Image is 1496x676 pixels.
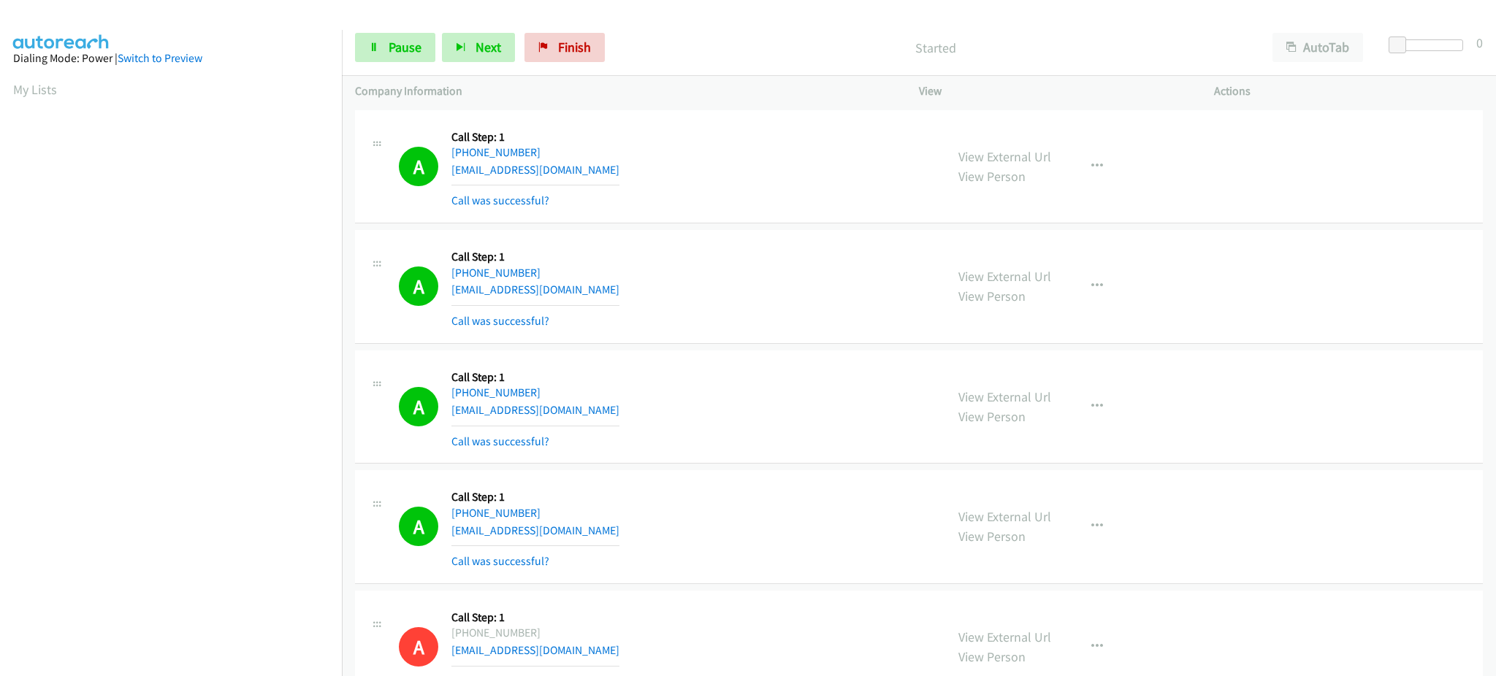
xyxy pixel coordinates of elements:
h1: A [399,387,438,426]
h1: A [399,266,438,306]
button: Next [442,33,515,62]
p: Started [625,38,1246,58]
a: Call was successful? [451,434,549,448]
h1: A [399,507,438,546]
p: View [919,82,1188,100]
h1: A [399,627,438,667]
a: [EMAIL_ADDRESS][DOMAIN_NAME] [451,643,619,657]
h5: Call Step: 1 [451,250,619,264]
a: View Person [958,648,1026,665]
a: [PHONE_NUMBER] [451,266,541,280]
a: [EMAIL_ADDRESS][DOMAIN_NAME] [451,283,619,296]
a: Pause [355,33,435,62]
a: [EMAIL_ADDRESS][DOMAIN_NAME] [451,403,619,417]
a: [PHONE_NUMBER] [451,145,541,159]
button: AutoTab [1272,33,1363,62]
div: Dialing Mode: Power | [13,50,329,67]
a: View Person [958,168,1026,185]
a: Call was successful? [451,314,549,328]
div: Delay between calls (in seconds) [1396,39,1463,51]
h1: A [399,147,438,186]
a: View External Url [958,148,1051,165]
p: Company Information [355,82,893,100]
a: [PHONE_NUMBER] [451,506,541,520]
span: Finish [558,39,591,55]
a: Finish [524,33,605,62]
h5: Call Step: 1 [451,490,619,504]
h5: Call Step: 1 [451,610,619,625]
a: View Person [958,408,1026,425]
a: Switch to Preview [118,51,202,65]
a: [PHONE_NUMBER] [451,385,541,399]
a: View Person [958,288,1026,304]
h5: Call Step: 1 [451,130,619,145]
a: View External Url [958,268,1051,285]
a: View External Url [958,388,1051,405]
a: View External Url [958,629,1051,645]
span: Pause [389,39,421,55]
span: Next [476,39,501,55]
a: My Lists [13,81,57,98]
a: View Person [958,528,1026,545]
div: [PHONE_NUMBER] [451,624,619,642]
a: [EMAIL_ADDRESS][DOMAIN_NAME] [451,163,619,177]
a: View External Url [958,508,1051,525]
a: [EMAIL_ADDRESS][DOMAIN_NAME] [451,523,619,537]
div: 0 [1476,33,1483,53]
iframe: Resource Center [1454,280,1496,396]
a: Call was successful? [451,193,549,207]
p: Actions [1214,82,1483,100]
h5: Call Step: 1 [451,370,619,385]
a: Call was successful? [451,554,549,568]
